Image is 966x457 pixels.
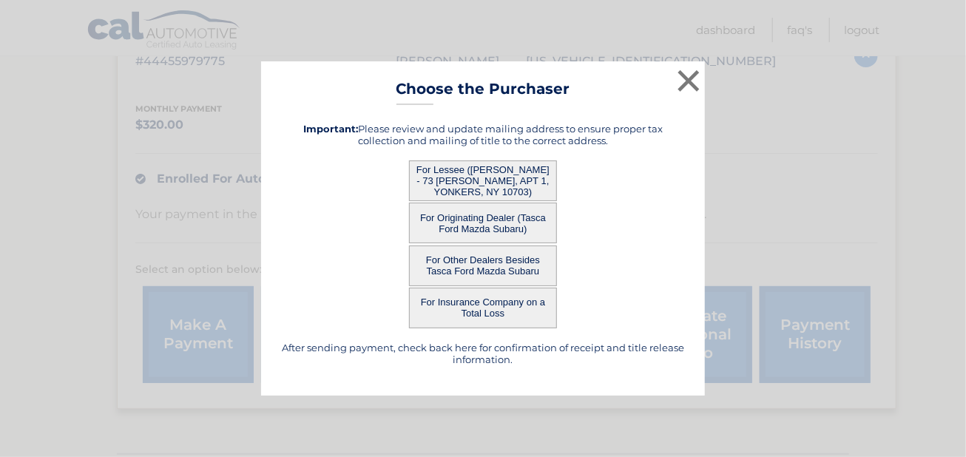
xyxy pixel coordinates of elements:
button: For Insurance Company on a Total Loss [409,288,557,328]
button: × [674,66,703,95]
h3: Choose the Purchaser [396,80,570,106]
button: For Lessee ([PERSON_NAME] - 73 [PERSON_NAME], APT 1, YONKERS, NY 10703) [409,160,557,201]
h5: Please review and update mailing address to ensure proper tax collection and mailing of title to ... [280,123,686,146]
h5: After sending payment, check back here for confirmation of receipt and title release information. [280,342,686,365]
button: For Originating Dealer (Tasca Ford Mazda Subaru) [409,203,557,243]
button: For Other Dealers Besides Tasca Ford Mazda Subaru [409,246,557,286]
strong: Important: [303,123,358,135]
